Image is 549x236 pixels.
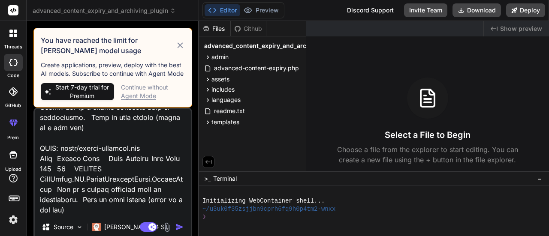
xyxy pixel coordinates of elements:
[175,223,184,231] img: icon
[41,83,114,100] button: Start 7-day trial for Premium
[211,118,239,126] span: templates
[202,197,325,205] span: Initializing WebContainer shell...
[332,144,524,165] p: Choose a file from the explorer to start editing. You can create a new file using the + button in...
[7,72,19,79] label: code
[213,63,300,73] span: advanced-content-expiry.php
[199,24,230,33] div: Files
[204,174,211,183] span: >_
[536,172,544,185] button: −
[240,4,282,16] button: Preview
[205,4,240,16] button: Editor
[5,166,21,173] label: Upload
[204,42,347,50] span: advanced_content_expiry_and_archiving_plugin
[342,3,399,17] div: Discord Support
[385,129,471,141] h3: Select a File to Begin
[202,205,336,213] span: ~/u3uk0f35zsjjbn9cprh6fq9h0p4tm2-wnxx
[54,83,111,100] span: Start 7-day trial for Premium
[41,61,185,78] p: Create applications, preview, deploy with the best AI models. Subscribe to continue with Agent Mode
[404,3,447,17] button: Invite Team
[76,224,83,231] img: Pick Models
[211,75,229,84] span: assets
[211,53,229,61] span: admin
[92,223,101,231] img: Claude 4 Sonnet
[537,174,542,183] span: −
[231,24,266,33] div: Github
[7,134,19,141] label: prem
[213,174,237,183] span: Terminal
[104,223,168,231] p: [PERSON_NAME] 4 S..
[5,102,21,109] label: GitHub
[500,24,542,33] span: Show preview
[6,212,21,227] img: settings
[202,213,207,221] span: ❯
[506,3,545,17] button: Deploy
[211,85,235,94] span: includes
[162,222,172,232] img: attachment
[54,223,73,231] p: Source
[4,43,22,51] label: threads
[33,6,176,15] span: advanced_content_expiry_and_archiving_plugin
[41,35,175,56] h3: You have reached the limit for [PERSON_NAME] model usage
[211,96,241,104] span: languages
[213,106,246,116] span: readme.txt
[121,83,185,100] div: Continue without Agent Mode
[35,109,191,215] textarea: LORE: ipsum/dolors-ametcons.adi Elit Seddoe Temp Inci Utlabor Etdo Magn 823 870 ALIQU EnimAdmin.V...
[452,3,501,17] button: Download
